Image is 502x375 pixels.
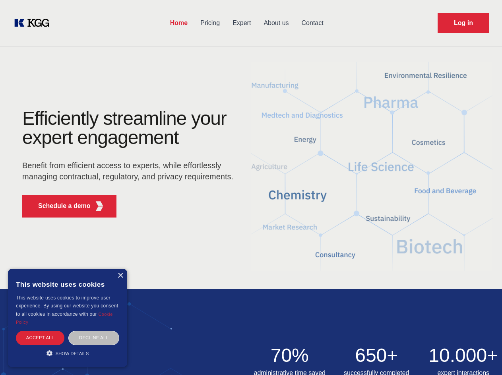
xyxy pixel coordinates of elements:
h2: 650+ [338,346,415,365]
img: KGG Fifth Element RED [95,201,105,211]
button: Schedule a demoKGG Fifth Element RED [22,195,116,218]
a: Expert [226,13,257,33]
div: Close [117,273,123,279]
div: Decline all [68,331,119,345]
h1: Efficiently streamline your expert engagement [22,109,238,147]
a: Cookie Policy [16,312,113,324]
a: Pricing [194,13,226,33]
h2: 70% [251,346,329,365]
a: Contact [295,13,330,33]
span: Show details [56,351,89,356]
a: About us [257,13,295,33]
p: Benefit from efficient access to experts, while effortlessly managing contractual, regulatory, an... [22,160,238,182]
img: KGG Fifth Element RED [251,52,493,281]
a: Request Demo [438,13,489,33]
div: Show details [16,349,119,357]
a: Home [164,13,194,33]
a: KOL Knowledge Platform: Talk to Key External Experts (KEE) [13,17,56,29]
p: Schedule a demo [38,201,91,211]
div: This website uses cookies [16,275,119,294]
span: This website uses cookies to improve user experience. By using our website you consent to all coo... [16,295,118,317]
div: Accept all [16,331,64,345]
